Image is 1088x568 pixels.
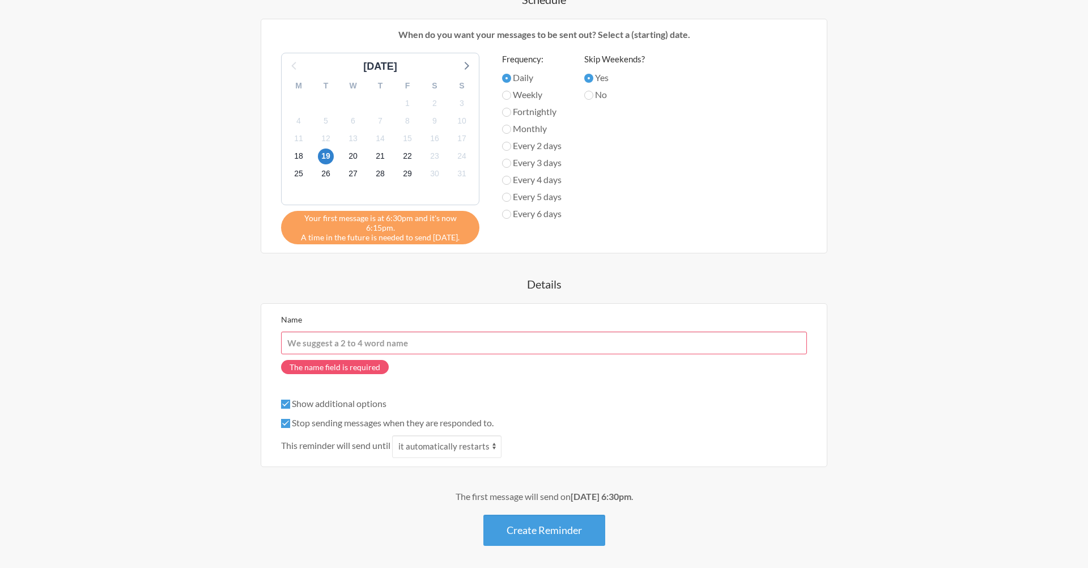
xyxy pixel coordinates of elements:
input: Show additional options [281,400,290,409]
span: Your first message is at 6:30pm and it's now 6:15pm. [290,213,471,232]
input: Stop sending messages when they are responded to. [281,419,290,428]
span: Wednesday 17 September 2025 [454,131,470,147]
label: Yes [584,71,645,84]
label: Every 2 days [502,139,562,152]
span: Tuesday 16 September 2025 [427,131,443,147]
span: Wednesday 1 October 2025 [454,166,470,182]
p: When do you want your messages to be sent out? Select a (starting) date. [270,28,818,41]
span: Tuesday 2 September 2025 [427,95,443,111]
div: T [367,77,394,95]
label: Every 4 days [502,173,562,186]
span: Wednesday 3 September 2025 [454,95,470,111]
strong: [DATE] 6:30pm [571,491,631,502]
span: Tuesday 23 September 2025 [427,149,443,164]
div: T [312,77,339,95]
input: Yes [584,74,593,83]
span: Wednesday 24 September 2025 [454,149,470,164]
span: Monday 22 September 2025 [399,149,415,164]
span: Thursday 25 September 2025 [291,166,307,182]
label: Frequency: [502,53,562,66]
input: Every 5 days [502,193,511,202]
span: Friday 19 September 2025 [318,149,334,164]
span: Saturday 20 September 2025 [345,149,361,164]
input: Every 2 days [502,142,511,151]
span: This reminder will send until [281,439,390,452]
span: Thursday 4 September 2025 [291,113,307,129]
label: Skip Weekends? [584,53,645,66]
span: Monday 15 September 2025 [399,131,415,147]
label: Show additional options [281,398,386,409]
div: F [394,77,421,95]
div: S [421,77,448,95]
span: Monday 29 September 2025 [399,166,415,182]
input: Daily [502,74,511,83]
span: Thursday 18 September 2025 [291,149,307,164]
span: Friday 26 September 2025 [318,166,334,182]
label: Every 3 days [502,156,562,169]
span: Sunday 21 September 2025 [372,149,388,164]
span: Friday 12 September 2025 [318,131,334,147]
label: Monthly [502,122,562,135]
span: Wednesday 10 September 2025 [454,113,470,129]
label: Name [281,315,302,324]
span: Sunday 28 September 2025 [372,166,388,182]
label: Fortnightly [502,105,562,118]
label: Stop sending messages when they are responded to. [281,417,494,428]
input: Fortnightly [502,108,511,117]
input: No [584,91,593,100]
div: A time in the future is needed to send [DATE]. [281,211,479,244]
div: [DATE] [359,59,402,74]
input: We suggest a 2 to 4 word name [281,332,807,354]
span: Saturday 6 September 2025 [345,113,361,129]
input: Every 6 days [502,210,511,219]
span: The name field is required [281,360,389,374]
h4: Details [215,276,873,292]
span: Tuesday 30 September 2025 [427,166,443,182]
label: Every 5 days [502,190,562,204]
label: Daily [502,71,562,84]
div: The first message will send on . [215,490,873,503]
span: Thursday 11 September 2025 [291,131,307,147]
span: Sunday 14 September 2025 [372,131,388,147]
span: Friday 5 September 2025 [318,113,334,129]
input: Monthly [502,125,511,134]
span: Monday 8 September 2025 [399,113,415,129]
label: No [584,88,645,101]
div: S [448,77,475,95]
input: Weekly [502,91,511,100]
label: Every 6 days [502,207,562,221]
div: M [285,77,312,95]
span: Saturday 27 September 2025 [345,166,361,182]
input: Every 4 days [502,176,511,185]
span: Saturday 13 September 2025 [345,131,361,147]
input: Every 3 days [502,159,511,168]
button: Create Reminder [483,515,605,546]
label: Weekly [502,88,562,101]
span: Monday 1 September 2025 [399,95,415,111]
span: Sunday 7 September 2025 [372,113,388,129]
span: Tuesday 9 September 2025 [427,113,443,129]
div: W [339,77,367,95]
